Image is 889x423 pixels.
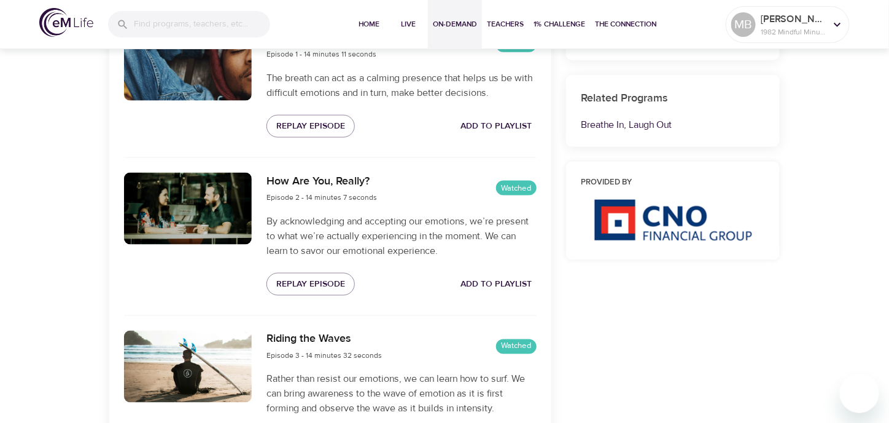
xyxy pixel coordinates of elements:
iframe: Button to launch messaging window [840,374,879,413]
h6: Related Programs [581,90,765,108]
button: Add to Playlist [456,273,537,296]
span: Live [394,18,423,31]
span: Home [354,18,384,31]
span: Teachers [487,18,524,31]
span: Add to Playlist [460,277,532,292]
h6: Riding the Waves [266,331,382,349]
img: logo [39,8,93,37]
span: Replay Episode [276,119,345,134]
button: Replay Episode [266,115,355,138]
h6: Provided by [581,176,765,189]
p: Rather than resist our emotions, we can learn how to surf. We can bring awareness to the wave of ... [266,372,537,416]
span: Episode 2 - 14 minutes 7 seconds [266,192,377,202]
div: MB [731,12,756,37]
p: The breath can act as a calming presence that helps us be with difficult emotions and in turn, ma... [266,71,537,100]
span: Watched [496,341,537,352]
span: Replay Episode [276,277,345,292]
button: Replay Episode [266,273,355,296]
h6: How Are You, Really? [266,173,377,191]
a: Breathe In, Laugh Out [581,119,672,131]
span: Episode 3 - 14 minutes 32 seconds [266,351,382,361]
span: 1% Challenge [534,18,585,31]
span: Watched [496,183,537,194]
span: Episode 1 - 14 minutes 11 seconds [266,49,376,59]
span: Add to Playlist [460,119,532,134]
span: On-Demand [433,18,477,31]
p: [PERSON_NAME] [761,12,826,26]
img: CNO%20logo.png [594,199,752,241]
p: 1982 Mindful Minutes [761,26,826,38]
button: Add to Playlist [456,115,537,138]
span: The Connection [595,18,656,31]
input: Find programs, teachers, etc... [134,11,270,38]
p: By acknowledging and accepting our emotions, we’re present to what we’re actually experiencing in... [266,214,537,258]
